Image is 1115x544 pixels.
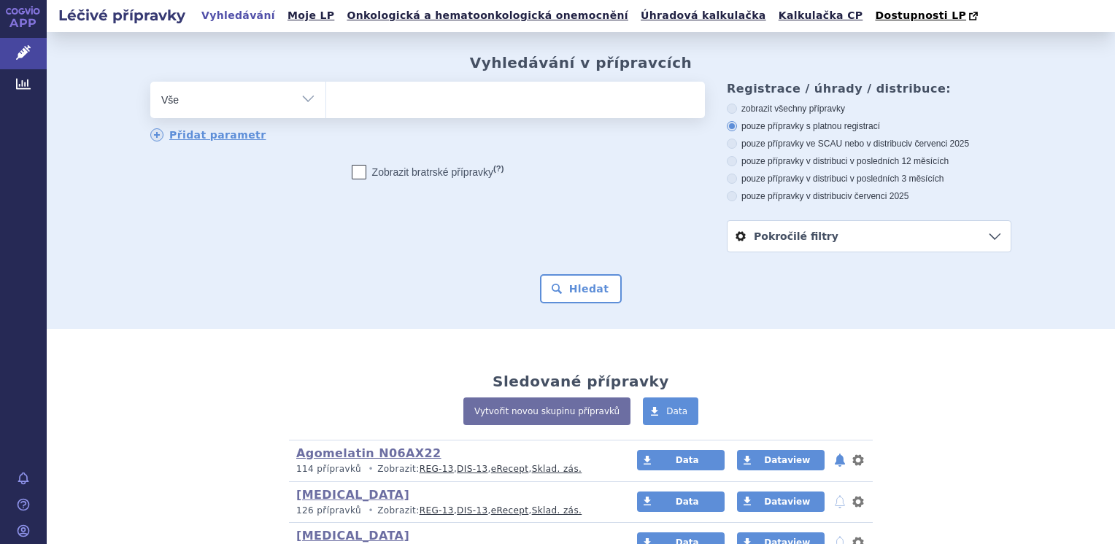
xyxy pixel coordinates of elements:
[197,6,279,26] a: Vyhledávání
[637,450,725,470] a: Data
[908,139,969,149] span: v červenci 2025
[727,155,1011,167] label: pouze přípravky v distribuci v posledních 12 měsících
[296,505,361,516] span: 126 přípravků
[283,6,339,26] a: Moje LP
[364,463,377,475] i: •
[47,5,197,26] h2: Léčivé přípravky
[847,191,908,201] span: v červenci 2025
[296,529,409,543] a: [MEDICAL_DATA]
[296,464,361,474] span: 114 přípravků
[833,493,847,510] button: notifikace
[463,397,630,425] a: Vytvořit novou skupinu přípravků
[420,464,454,474] a: REG-13
[493,164,504,174] abbr: (?)
[728,221,1011,252] a: Pokročilé filtry
[493,373,669,390] h2: Sledované přípravky
[470,54,692,71] h2: Vyhledávání v přípravcích
[871,6,985,26] a: Dostupnosti LP
[420,505,454,516] a: REG-13
[532,505,582,516] a: Sklad. zás.
[737,491,825,512] a: Dataview
[833,451,847,469] button: notifikace
[875,9,966,21] span: Dostupnosti LP
[727,120,1011,132] label: pouze přípravky s platnou registrací
[764,497,810,507] span: Dataview
[764,455,810,465] span: Dataview
[676,497,699,507] span: Data
[457,464,487,474] a: DIS-13
[727,173,1011,184] label: pouze přípravky v distribuci v posledních 3 měsících
[532,464,582,474] a: Sklad. zás.
[643,397,698,425] a: Data
[737,450,825,470] a: Dataview
[774,6,868,26] a: Kalkulačka CP
[491,505,529,516] a: eRecept
[352,165,504,179] label: Zobrazit bratrské přípravky
[636,6,771,26] a: Úhradová kalkulačka
[727,103,1011,114] label: zobrazit všechny přípravky
[150,128,266,141] a: Přidat parametr
[727,190,1011,202] label: pouze přípravky v distribuci
[296,488,409,502] a: [MEDICAL_DATA]
[296,463,609,475] p: Zobrazit: , , ,
[851,451,865,469] button: nastavení
[457,505,487,516] a: DIS-13
[851,493,865,510] button: nastavení
[364,505,377,517] i: •
[296,446,441,460] a: Agomelatin N06AX22
[342,6,633,26] a: Onkologická a hematoonkologická onemocnění
[727,138,1011,149] label: pouze přípravky ve SCAU nebo v distribuci
[676,455,699,465] span: Data
[666,406,687,416] span: Data
[296,505,609,517] p: Zobrazit: , , ,
[637,491,725,512] a: Data
[540,274,622,303] button: Hledat
[727,82,1011,96] h3: Registrace / úhrady / distribuce:
[491,464,529,474] a: eRecept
